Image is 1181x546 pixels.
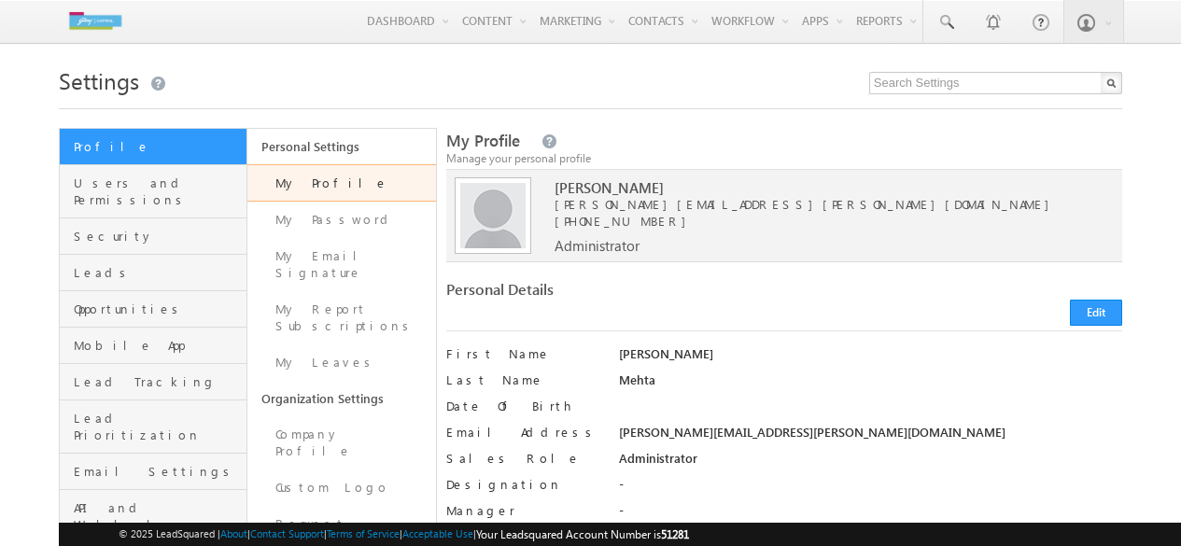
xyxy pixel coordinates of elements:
[555,196,1095,213] span: [PERSON_NAME][EMAIL_ADDRESS][PERSON_NAME][DOMAIN_NAME]
[555,237,640,254] span: Administrator
[476,527,689,541] span: Your Leadsquared Account Number is
[446,281,776,307] div: Personal Details
[1070,300,1122,326] button: Edit
[247,344,435,381] a: My Leaves
[74,175,242,208] span: Users and Permissions
[74,410,242,443] span: Lead Prioritization
[60,364,246,400] a: Lead Tracking
[74,228,242,245] span: Security
[74,264,242,281] span: Leads
[555,179,1095,196] span: [PERSON_NAME]
[60,454,246,490] a: Email Settings
[869,72,1122,94] input: Search Settings
[619,450,1122,476] div: Administrator
[60,490,246,543] a: API and Webhooks
[74,499,242,533] span: API and Webhooks
[446,130,520,151] span: My Profile
[661,527,689,541] span: 51281
[60,218,246,255] a: Security
[446,476,602,493] label: Designation
[446,150,1122,167] div: Manage your personal profile
[327,527,400,539] a: Terms of Service
[247,238,435,291] a: My Email Signature
[220,527,247,539] a: About
[247,164,435,202] a: My Profile
[619,476,1122,502] div: -
[60,255,246,291] a: Leads
[59,65,139,95] span: Settings
[247,202,435,238] a: My Password
[446,424,602,441] label: Email Address
[60,165,246,218] a: Users and Permissions
[59,5,132,37] img: Custom Logo
[247,469,435,506] a: Custom Logo
[619,371,1122,398] div: Mehta
[619,502,1122,528] div: -
[60,328,246,364] a: Mobile App
[619,345,1122,371] div: [PERSON_NAME]
[446,371,602,388] label: Last Name
[74,373,242,390] span: Lead Tracking
[74,138,242,155] span: Profile
[402,527,473,539] a: Acceptable Use
[119,525,689,543] span: © 2025 LeadSquared | | | | |
[555,213,696,229] span: [PHONE_NUMBER]
[247,381,435,416] a: Organization Settings
[74,463,242,480] span: Email Settings
[446,398,602,414] label: Date Of Birth
[74,337,242,354] span: Mobile App
[60,291,246,328] a: Opportunities
[247,416,435,469] a: Company Profile
[74,301,242,317] span: Opportunities
[446,502,602,519] label: Manager
[619,424,1122,450] div: [PERSON_NAME][EMAIL_ADDRESS][PERSON_NAME][DOMAIN_NAME]
[60,129,246,165] a: Profile
[250,527,324,539] a: Contact Support
[247,129,435,164] a: Personal Settings
[446,450,602,467] label: Sales Role
[60,400,246,454] a: Lead Prioritization
[247,291,435,344] a: My Report Subscriptions
[446,345,602,362] label: First Name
